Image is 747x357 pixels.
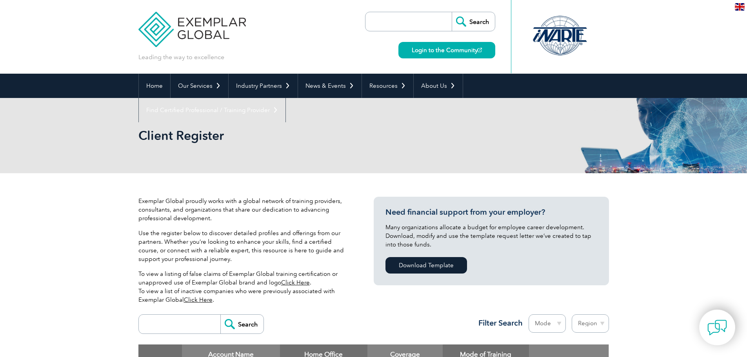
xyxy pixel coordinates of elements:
a: Resources [362,74,413,98]
h3: Need financial support from your employer? [385,207,597,217]
a: Our Services [171,74,228,98]
p: Use the register below to discover detailed profiles and offerings from our partners. Whether you... [138,229,350,263]
a: Click Here [281,279,310,286]
a: About Us [414,74,463,98]
p: Exemplar Global proudly works with a global network of training providers, consultants, and organ... [138,197,350,223]
input: Search [452,12,495,31]
p: To view a listing of false claims of Exemplar Global training certification or unapproved use of ... [138,270,350,304]
h3: Filter Search [474,318,523,328]
a: News & Events [298,74,362,98]
img: en [735,3,745,11]
h2: Client Register [138,129,468,142]
a: Login to the Community [398,42,495,58]
a: Download Template [385,257,467,274]
img: open_square.png [478,48,482,52]
p: Leading the way to excellence [138,53,224,62]
img: contact-chat.png [707,318,727,337]
p: Many organizations allocate a budget for employee career development. Download, modify and use th... [385,223,597,249]
a: Click Here [184,296,213,303]
a: Home [139,74,170,98]
input: Search [220,315,264,333]
a: Find Certified Professional / Training Provider [139,98,285,122]
a: Industry Partners [229,74,298,98]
